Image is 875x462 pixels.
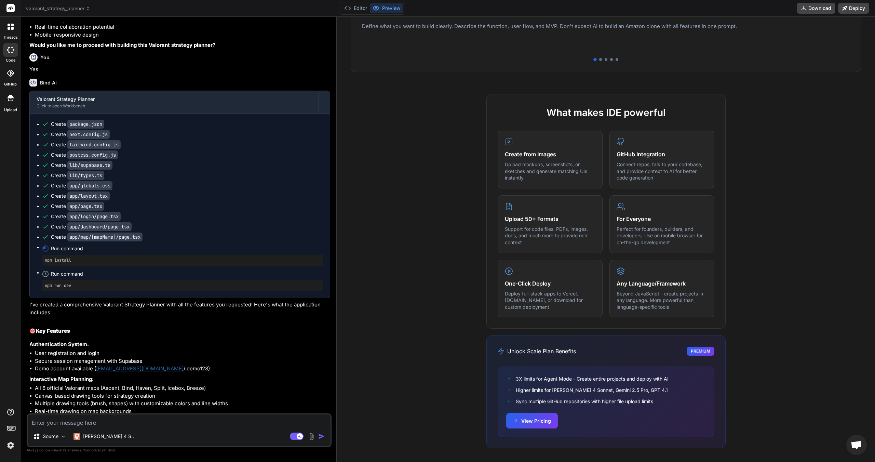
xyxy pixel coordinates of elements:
[51,223,132,230] div: Create
[35,392,330,400] li: Canvas-based drawing tools for strategy creation
[96,365,184,372] a: [EMAIL_ADDRESS][DOMAIN_NAME]
[51,245,323,252] span: Run command
[35,400,330,408] li: Multiple drawing tools (brush, shapes) with customizable colors and line widths
[797,3,835,14] button: Download
[505,150,595,158] h4: Create from Images
[92,448,104,452] span: privacy
[846,435,867,455] a: Open chat
[67,181,112,190] code: app/globals.css
[617,279,707,288] h4: Any Language/Framework
[838,3,869,14] button: Deploy
[51,234,143,240] div: Create
[51,151,118,158] div: Create
[67,150,118,159] code: postcss.config.js
[617,161,707,181] p: Connect repos, talk to your codebase, and provide context to AI for better code generation
[67,222,132,231] code: app/dashboard/page.tsx
[4,107,17,113] label: Upload
[51,121,104,128] div: Create
[67,140,121,149] code: tailwind.config.js
[29,341,89,347] strong: Authentication System:
[318,433,325,440] img: icon
[516,386,668,394] span: Higher limits for [PERSON_NAME] 4 Sonnet, Gemini 2.5 Pro, GPT 4.1
[29,327,330,335] h2: 🎯
[45,258,320,263] pre: npm install
[617,150,707,158] h4: GitHub Integration
[29,301,330,316] p: I've created a comprehensive Valorant Strategy Planner with all the features you requested! Here'...
[505,279,595,288] h4: One-Click Deploy
[617,226,707,246] p: Perfect for founders, builders, and developers. Use on mobile browser for on-the-go development
[51,213,121,220] div: Create
[43,433,58,440] p: Source
[30,91,319,114] button: Valorant Strategy PlannerClick to open Workbench
[370,3,403,13] button: Preview
[498,105,714,120] h2: What makes IDE powerful
[60,434,66,439] img: Pick Models
[617,215,707,223] h4: For Everyone
[83,433,134,440] p: [PERSON_NAME] 4 S..
[341,3,370,13] button: Editor
[51,162,112,169] div: Create
[67,161,112,170] code: lib/supabase.ts
[516,398,653,405] span: Sync multiple GitHub repositories with higher file upload limits
[36,328,70,334] strong: Key Features
[6,57,15,63] label: code
[35,384,330,392] li: All 6 official Valorant maps (Ascent, Bind, Haven, Split, Icebox, Breeze)
[498,347,576,355] h3: Unlock Scale Plan Benefits
[45,283,320,288] pre: npm run dev
[687,347,714,356] div: Premium
[35,365,330,373] li: Demo account available ( / demo123)
[51,270,323,277] span: Run command
[67,192,110,200] code: app/layout.tsx
[505,290,595,311] p: Deploy full-stack apps to Vercel, [DOMAIN_NAME], or download for custom deployment
[51,131,110,138] div: Create
[67,130,110,139] code: next.config.js
[51,182,112,189] div: Create
[73,433,80,440] img: Claude 4 Sonnet
[51,141,121,148] div: Create
[505,226,595,246] p: Support for code files, PDFs, images, docs, and much more to provide rich context
[51,172,104,179] div: Create
[35,357,330,365] li: Secure session management with Supabase
[3,35,18,40] label: threads
[67,233,143,241] code: app/map/[mapName]/page.tsx
[29,66,330,74] p: Yes
[67,171,104,180] code: lib/types.ts
[35,408,330,415] li: Real-time drawing on map backgrounds
[617,290,707,311] p: Beyond JavaScript - create projects in any language. More powerful than language-specific tools
[37,96,312,103] div: Valorant Strategy Planner
[505,161,595,181] p: Upload mockups, screenshots, or sketches and generate matching UIs instantly
[35,23,330,31] li: Real-time collaboration potential
[35,349,330,357] li: User registration and login
[37,103,312,109] div: Click to open Workbench
[27,447,332,453] p: Always double-check its answers. Your in Bind
[35,31,330,39] li: Mobile-responsive design
[67,212,121,221] code: app/login/page.tsx
[29,376,94,382] strong: Interactive Map Planning:
[308,433,315,440] img: attachment
[40,79,57,86] h6: Bind AI
[67,120,104,129] code: package.json
[5,439,16,451] img: settings
[29,42,215,48] strong: Would you like me to proceed with building this Valorant strategy planner?
[67,202,104,211] code: app/page.tsx
[516,375,669,382] span: 3X limits for Agent Mode - Create entire projects and deploy with AI
[26,5,91,12] span: valorant_strategy_planner
[40,54,50,61] h6: You
[505,215,595,223] h4: Upload 50+ Formats
[51,203,104,210] div: Create
[51,193,110,199] div: Create
[506,413,558,428] button: View Pricing
[4,81,17,87] label: GitHub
